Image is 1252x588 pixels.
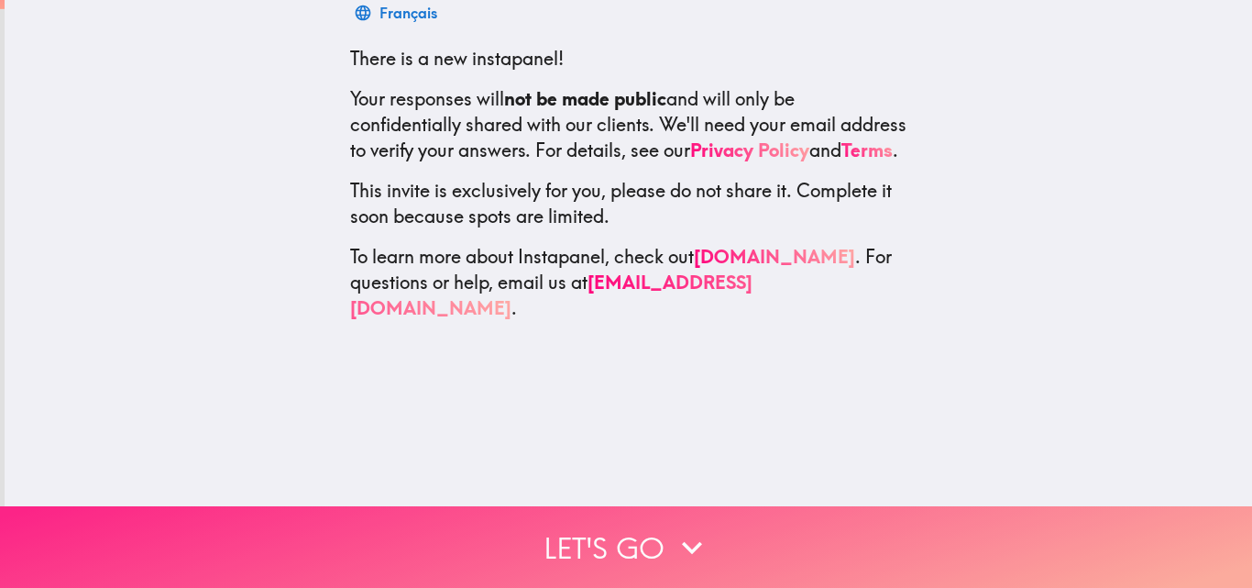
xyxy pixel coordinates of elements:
b: not be made public [504,87,666,110]
p: This invite is exclusively for you, please do not share it. Complete it soon because spots are li... [350,178,907,229]
a: Privacy Policy [690,139,809,161]
a: [EMAIL_ADDRESS][DOMAIN_NAME] [350,271,752,319]
p: Your responses will and will only be confidentially shared with our clients. We'll need your emai... [350,86,907,163]
a: Terms [841,139,893,161]
p: To learn more about Instapanel, check out . For questions or help, email us at . [350,244,907,321]
a: [DOMAIN_NAME] [694,245,855,268]
span: There is a new instapanel! [350,47,564,70]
